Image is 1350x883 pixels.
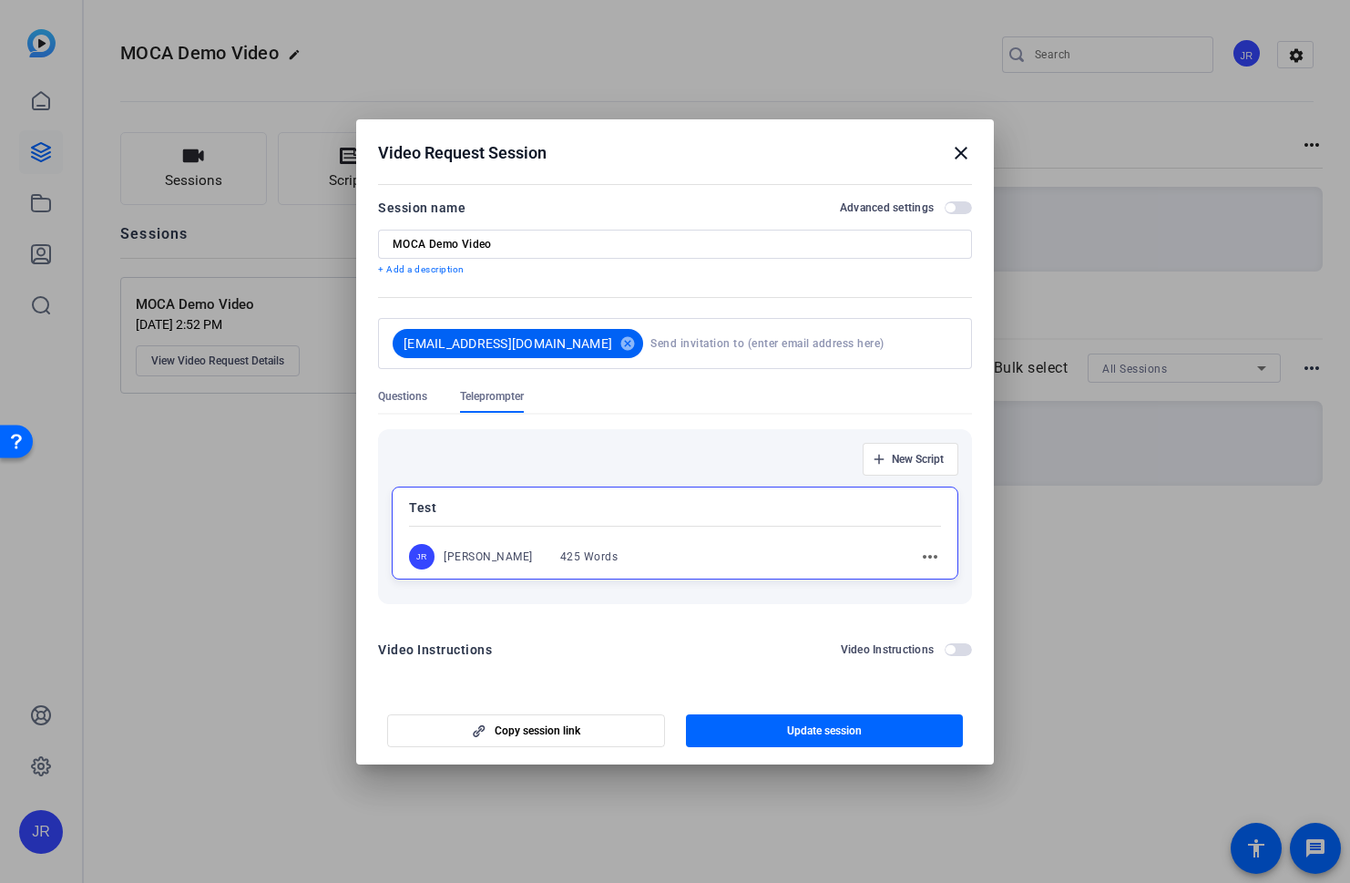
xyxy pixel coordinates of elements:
[841,642,935,657] h2: Video Instructions
[378,639,492,661] div: Video Instructions
[686,714,964,747] button: Update session
[378,389,427,404] span: Questions
[787,724,862,738] span: Update session
[409,544,435,570] div: JR
[495,724,580,738] span: Copy session link
[840,200,934,215] h2: Advanced settings
[409,497,941,519] p: Test
[560,549,619,564] div: 425 Words
[892,452,944,467] span: New Script
[919,546,941,568] mat-icon: more_horiz
[650,325,950,362] input: Send invitation to (enter email address here)
[393,237,957,252] input: Enter Session Name
[612,335,643,352] mat-icon: cancel
[460,389,524,404] span: Teleprompter
[378,262,972,277] p: + Add a description
[444,549,533,564] div: [PERSON_NAME]
[378,197,465,219] div: Session name
[950,142,972,164] mat-icon: close
[404,334,612,353] span: [EMAIL_ADDRESS][DOMAIN_NAME]
[863,443,958,476] button: New Script
[387,714,665,747] button: Copy session link
[378,142,972,164] div: Video Request Session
